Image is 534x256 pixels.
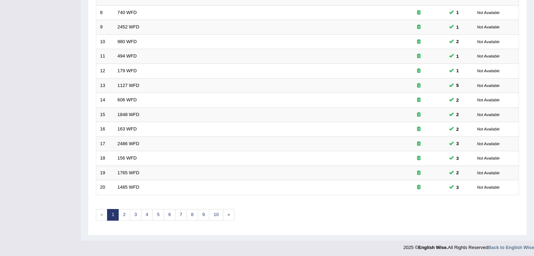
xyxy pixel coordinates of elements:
[477,25,500,29] small: Not Available
[454,126,462,133] span: You can still take this question
[96,136,114,151] td: 17
[477,171,500,175] small: Not Available
[175,209,187,221] a: 7
[118,10,137,15] a: 740 WFD
[96,107,114,122] td: 15
[396,39,441,45] div: Exam occurring question
[396,97,441,103] div: Exam occurring question
[118,209,130,221] a: 2
[396,155,441,162] div: Exam occurring question
[118,97,137,102] a: 606 WFD
[454,53,462,60] span: You can still take this question
[223,209,235,221] a: »
[396,82,441,89] div: Exam occurring question
[96,93,114,108] td: 14
[118,155,137,161] a: 156 WFD
[477,98,500,102] small: Not Available
[186,209,198,221] a: 8
[477,185,500,189] small: Not Available
[396,112,441,118] div: Exam occurring question
[96,180,114,195] td: 20
[209,209,223,221] a: 10
[118,184,139,190] a: 1485 WFD
[403,241,534,251] div: 2025 © All Rights Reserved
[96,166,114,180] td: 19
[96,209,107,221] span: «
[477,54,500,58] small: Not Available
[118,141,139,146] a: 2486 WFD
[454,169,462,176] span: You can still take this question
[454,23,462,31] span: You can still take this question
[396,170,441,176] div: Exam occurring question
[396,184,441,191] div: Exam occurring question
[396,24,441,31] div: Exam occurring question
[477,127,500,131] small: Not Available
[96,5,114,20] td: 8
[454,155,462,162] span: You can still take this question
[396,141,441,147] div: Exam occurring question
[454,67,462,74] span: You can still take this question
[454,140,462,147] span: You can still take this question
[477,40,500,44] small: Not Available
[477,69,500,73] small: Not Available
[477,83,500,88] small: Not Available
[96,78,114,93] td: 13
[477,156,500,160] small: Not Available
[118,39,137,44] a: 980 WFD
[96,63,114,78] td: 12
[130,209,141,221] a: 3
[164,209,175,221] a: 6
[118,126,137,132] a: 163 WFD
[454,96,462,104] span: You can still take this question
[488,245,534,250] a: Back to English Wise
[96,49,114,64] td: 11
[118,83,139,88] a: 1127 WFD
[477,11,500,15] small: Not Available
[96,122,114,137] td: 16
[152,209,164,221] a: 5
[118,170,139,175] a: 1765 WFD
[107,209,119,221] a: 1
[141,209,153,221] a: 4
[454,9,462,16] span: You can still take this question
[96,34,114,49] td: 10
[396,126,441,133] div: Exam occurring question
[96,151,114,166] td: 18
[454,38,462,45] span: You can still take this question
[118,24,139,29] a: 2452 WFD
[96,20,114,35] td: 9
[396,9,441,16] div: Exam occurring question
[118,68,137,73] a: 179 WFD
[477,113,500,117] small: Not Available
[118,112,139,117] a: 1848 WFD
[454,184,462,191] span: You can still take this question
[418,245,448,250] strong: English Wise.
[477,142,500,146] small: Not Available
[118,53,137,59] a: 494 WFD
[396,53,441,60] div: Exam occurring question
[396,68,441,74] div: Exam occurring question
[454,82,462,89] span: You can still take this question
[198,209,209,221] a: 9
[454,111,462,118] span: You can still take this question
